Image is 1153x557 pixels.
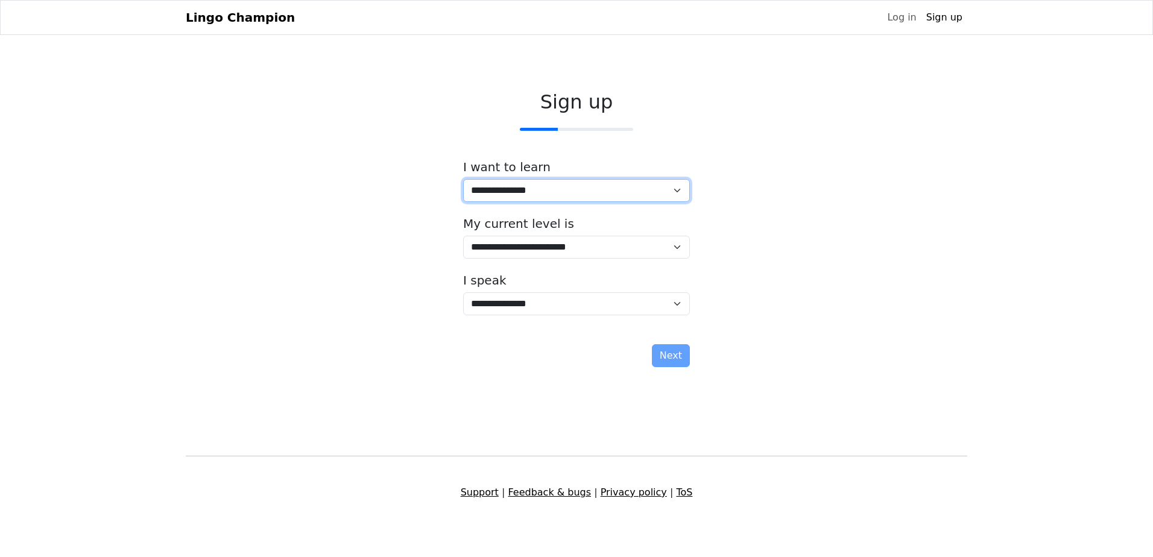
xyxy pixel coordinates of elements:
[882,5,921,30] a: Log in
[186,5,295,30] a: Lingo Champion
[508,486,591,498] a: Feedback & bugs
[676,486,692,498] a: ToS
[463,160,551,174] label: I want to learn
[461,486,499,498] a: Support
[178,485,975,500] div: | | |
[463,216,574,231] label: My current level is
[463,273,507,288] label: I speak
[463,90,690,113] h2: Sign up
[601,486,667,498] a: Privacy policy
[921,5,967,30] a: Sign up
